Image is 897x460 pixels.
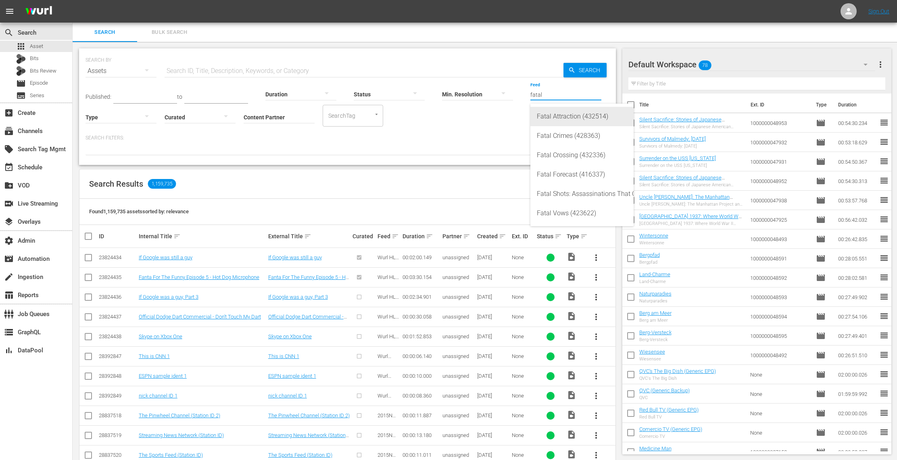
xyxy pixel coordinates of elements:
td: 1000000047931 [747,152,813,171]
span: Wurl HLS Test [378,274,399,286]
a: Wintersonne [639,233,668,239]
div: Feed [378,231,400,241]
td: 00:26:51.510 [835,346,879,365]
span: reorder [879,137,889,147]
a: Land-Charme [639,271,670,277]
div: QVC [639,395,690,400]
span: to [177,94,182,100]
div: Silent Sacrifice: Stories of Japanese American Incarceration - Part 2 [639,124,744,129]
span: more_vert [876,60,885,69]
span: Episode [816,196,826,205]
div: QVC's The Big Dish [639,376,716,381]
span: Video [567,430,576,439]
a: ESPN sample ident 1 [139,373,187,379]
div: 23824438 [99,333,136,339]
div: 00:00:08.360 [403,393,440,399]
span: Create [4,108,14,118]
td: 01:59:59.992 [835,384,879,404]
span: Ingestion [4,272,14,282]
div: None [512,353,534,359]
span: unassigned [442,294,469,300]
div: None [512,373,534,379]
div: 00:00:13.180 [403,432,440,438]
div: None [512,294,534,300]
span: more_vert [591,450,601,460]
a: [GEOGRAPHIC_DATA] 1937: Where World War II Began [639,213,743,225]
td: 00:53:18.629 [835,133,879,152]
span: more_vert [591,292,601,302]
span: Bits Review [30,67,56,75]
div: Surrender on the USS [US_STATE] [639,163,716,168]
span: Episode [816,370,826,379]
span: menu [5,6,15,16]
td: 1000000048594 [747,307,813,326]
td: 00:54:30.313 [835,171,879,191]
span: more_vert [591,371,601,381]
a: Red Bull TV (Generic EPG) [639,407,699,413]
th: Type [811,94,833,116]
button: more_vert [586,426,606,445]
div: 28837519 [99,432,136,438]
a: If Google was a guy, Part 3 [268,294,328,300]
a: This is CNN 1 [139,353,170,359]
td: None [747,404,813,423]
span: Wurl Channel IDs [378,373,396,391]
div: None [512,412,534,418]
div: Partner [442,231,475,241]
span: sort [304,233,311,240]
div: [DATE] [477,412,509,418]
th: Title [639,94,746,116]
td: None [747,423,813,442]
span: more_vert [591,273,601,282]
div: Uncle [PERSON_NAME]: The Manhattan Project and Beyond [639,202,744,207]
div: None [512,393,534,399]
span: reorder [879,311,889,321]
div: 28392847 [99,353,136,359]
span: 1,159,735 [148,179,176,189]
a: Berg am Meer [639,310,672,316]
span: Episode [816,350,826,360]
span: reorder [879,195,889,205]
button: Search [563,63,607,77]
span: Episode [816,312,826,321]
span: reorder [879,447,889,456]
a: Sign Out [868,8,889,15]
span: Admin [4,236,14,246]
span: Found 1,159,735 assets sorted by: relevance [89,208,189,214]
span: unassigned [442,254,469,260]
div: None [512,333,534,339]
span: Episode [30,79,48,87]
td: 00:27:54.106 [835,307,879,326]
button: more_vert [586,347,606,366]
span: Episode [816,254,826,263]
button: more_vert [586,248,606,267]
span: Episode [816,118,826,128]
span: more_vert [591,332,601,341]
a: The Sports Feed (Station ID) [139,452,203,458]
div: Silent Sacrifice: Stories of Japanese American Incarceration - Part 1 [639,182,744,187]
span: Search [576,63,607,77]
div: Naturparadies [639,298,672,304]
a: If Google was a guy, Part 3 [139,294,198,300]
div: Land-Charme [639,279,670,284]
button: more_vert [876,55,885,74]
span: Episode [816,137,826,147]
td: 00:28:05.551 [835,249,879,268]
div: Bergpfad [639,260,660,265]
td: 1000000048953 [747,113,813,133]
span: reorder [879,350,889,360]
span: more_vert [591,253,601,262]
div: Status [537,231,564,241]
a: Fanta For The Funny Episode 5 - Hot Dog Microphone [268,274,350,286]
span: Episode [16,79,26,88]
span: reorder [879,408,889,418]
span: more_vert [591,312,601,322]
button: more_vert [586,327,606,346]
a: ESPN sample ident 1 [268,373,316,379]
span: reorder [879,234,889,244]
span: Video [567,390,576,400]
span: Video [567,252,576,262]
span: reorder [879,214,889,224]
span: Episode [816,215,826,225]
a: Streaming News Network (Station ID) [268,432,349,444]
